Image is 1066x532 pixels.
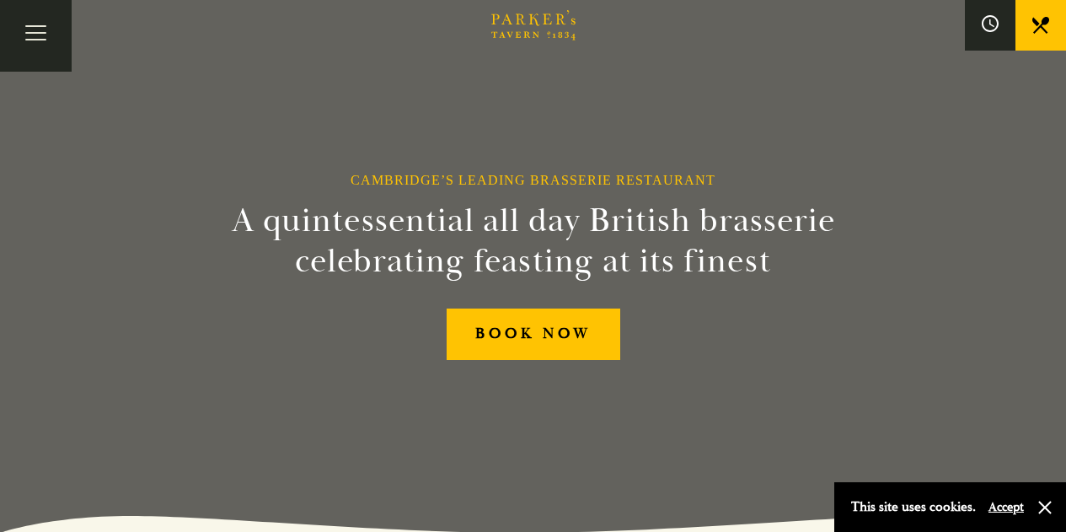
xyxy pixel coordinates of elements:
[851,495,976,519] p: This site uses cookies.
[447,309,620,360] a: BOOK NOW
[988,499,1024,515] button: Accept
[1037,499,1053,516] button: Close and accept
[149,201,918,282] h2: A quintessential all day British brasserie celebrating feasting at its finest
[351,172,715,188] h1: Cambridge’s Leading Brasserie Restaurant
